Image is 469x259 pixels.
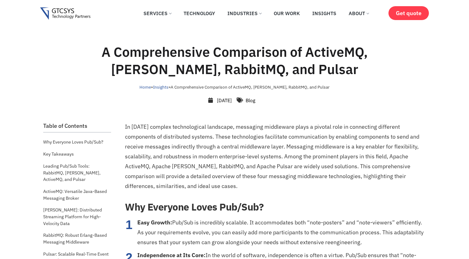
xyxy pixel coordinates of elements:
a: Home [139,84,151,90]
a: RabbitMQ: Robust Erlang-Based Messaging Middleware [43,230,111,247]
a: Key Takeaways [43,149,74,159]
a: Services [139,6,176,20]
img: Gtcsys logo [40,7,90,20]
span: A Comprehensive Comparison of ActiveMQ, [PERSON_NAME], RabbitMQ, and Pulsar [171,84,330,90]
strong: Independence at Its Core: [137,252,205,259]
p: In [DATE] complex technological landscape, messaging middleware plays a pivotal role in connectin... [125,122,424,191]
a: Technology [179,6,220,20]
time: [DATE] [217,97,232,103]
a: Industries [223,6,266,20]
h2: Table of Contents [43,123,111,129]
a: Leading Pub/Sub Tools: RabbitMQ, [PERSON_NAME], ActiveMQ, and Pulsar [43,161,111,184]
a: Why Everyone Loves Pub/Sub? [43,137,103,147]
a: ActiveMQ: Versatile Java-Based Messaging Broker [43,186,111,203]
span: » » [139,84,330,90]
h1: A Comprehensive Comparison of ActiveMQ, [PERSON_NAME], RabbitMQ, and Pulsar [60,43,409,78]
a: About [344,6,373,20]
a: Insights [153,84,168,90]
span: Get quote [396,10,421,16]
a: Get quote [388,6,429,20]
li: Pub/Sub is incredibly scalable. It accommodates both “note-posters” and “note-viewers” efficientl... [137,218,424,247]
a: Blog [246,97,255,103]
a: Insights [308,6,341,20]
a: [PERSON_NAME]: Distributed Streaming Platform for High-Velocity Data [43,205,111,228]
a: Our Work [269,6,305,20]
strong: Easy Growth: [137,219,172,226]
strong: Why Everyone Loves Pub/Sub? [125,200,264,213]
